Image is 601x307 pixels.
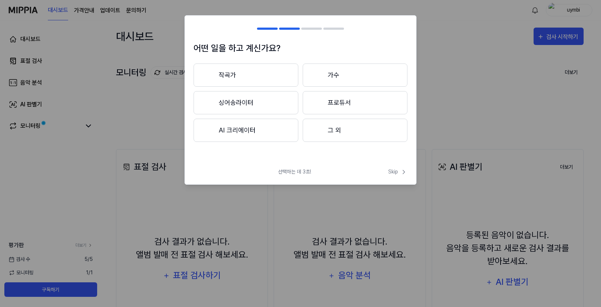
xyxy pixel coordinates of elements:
[278,168,311,176] span: 선택하는 데 3초!
[388,168,407,176] span: Skip
[194,42,407,55] h1: 어떤 일을 하고 계신가요?
[194,119,298,142] button: AI 크리에이터
[303,64,407,87] button: 가수
[194,91,298,114] button: 싱어송라이터
[194,64,298,87] button: 작곡가
[387,168,407,176] button: Skip
[303,119,407,142] button: 그 외
[303,91,407,114] button: 프로듀서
